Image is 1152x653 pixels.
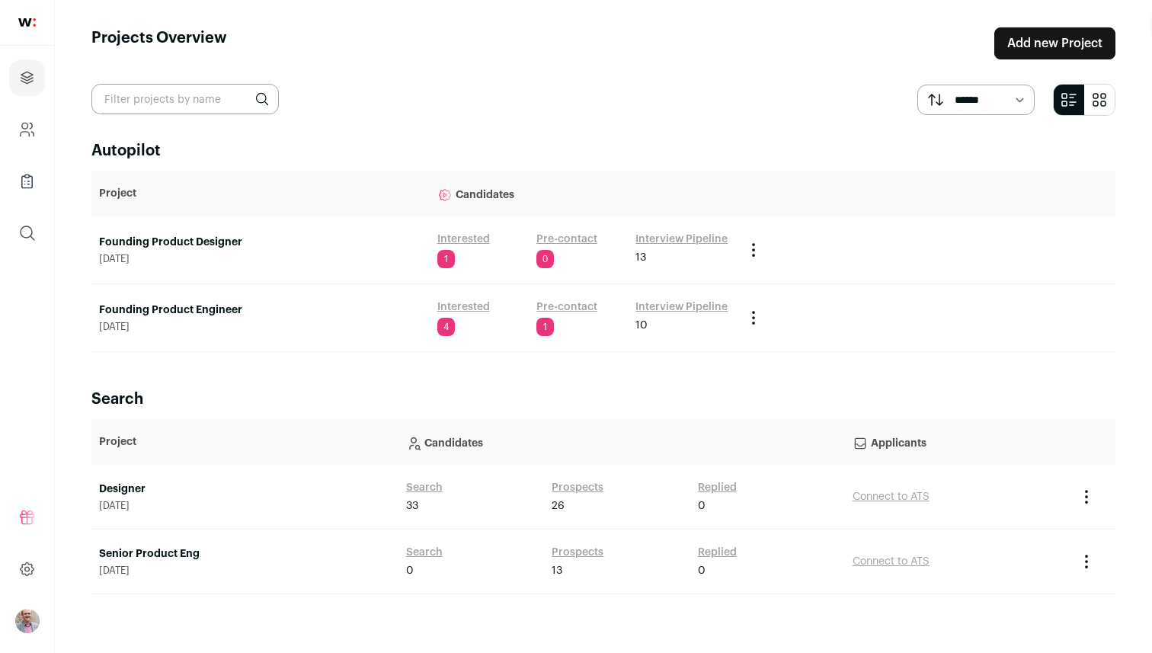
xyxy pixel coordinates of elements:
[406,427,837,457] p: Candidates
[635,299,728,315] a: Interview Pipeline
[994,27,1115,59] a: Add new Project
[91,84,279,114] input: Filter projects by name
[536,299,597,315] a: Pre-contact
[744,241,763,259] button: Project Actions
[406,480,443,495] a: Search
[552,480,603,495] a: Prospects
[744,309,763,327] button: Project Actions
[437,250,455,268] span: 1
[698,498,706,514] span: 0
[437,299,490,315] a: Interested
[853,491,930,502] a: Connect to ATS
[437,232,490,247] a: Interested
[536,250,554,268] span: 0
[99,253,422,265] span: [DATE]
[91,140,1115,162] h2: Autopilot
[698,545,737,560] a: Replied
[99,434,391,450] p: Project
[536,318,554,336] span: 1
[9,111,45,148] a: Company and ATS Settings
[406,563,414,578] span: 0
[15,609,40,633] button: Open dropdown
[635,318,648,333] span: 10
[99,302,422,318] a: Founding Product Engineer
[406,545,443,560] a: Search
[99,546,391,562] a: Senior Product Eng
[853,427,1062,457] p: Applicants
[9,59,45,96] a: Projects
[437,178,729,209] p: Candidates
[552,545,603,560] a: Prospects
[1077,552,1096,571] button: Project Actions
[853,556,930,567] a: Connect to ATS
[1077,488,1096,506] button: Project Actions
[99,186,422,201] p: Project
[635,250,646,265] span: 13
[15,609,40,633] img: 190284-medium_jpg
[437,318,455,336] span: 4
[18,18,36,27] img: wellfound-shorthand-0d5821cbd27db2630d0214b213865d53afaa358527fdda9d0ea32b1df1b89c2c.svg
[99,565,391,577] span: [DATE]
[698,480,737,495] a: Replied
[406,498,418,514] span: 33
[536,232,597,247] a: Pre-contact
[99,482,391,497] a: Designer
[698,563,706,578] span: 0
[99,500,391,512] span: [DATE]
[635,232,728,247] a: Interview Pipeline
[9,163,45,200] a: Company Lists
[99,235,422,250] a: Founding Product Designer
[91,389,1115,410] h2: Search
[552,498,565,514] span: 26
[552,563,562,578] span: 13
[99,321,422,333] span: [DATE]
[91,27,227,59] h1: Projects Overview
